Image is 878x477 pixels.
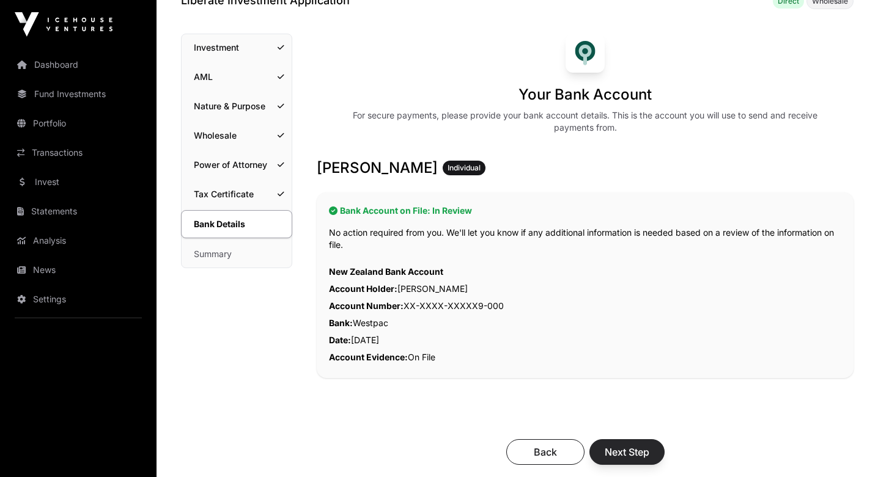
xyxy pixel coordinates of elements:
h1: Your Bank Account [518,85,652,104]
p: New Zealand Bank Account [329,263,841,280]
a: Tax Certificate [182,181,292,208]
a: Settings [10,286,147,313]
a: Dashboard [10,51,147,78]
p: Westpac [329,315,841,332]
img: Liberate [566,34,605,73]
span: Account Number: [329,300,404,311]
a: AML [182,64,292,90]
a: Statements [10,198,147,225]
a: Wholesale [182,122,292,149]
div: For secure payments, please provide your bank account details. This is the account you will use t... [350,109,820,134]
span: Individual [448,163,481,173]
p: [DATE] [329,332,841,349]
h3: [PERSON_NAME] [317,158,854,178]
a: Nature & Purpose [182,93,292,120]
a: Portfolio [10,110,147,137]
iframe: Chat Widget [817,418,878,477]
span: Date: [329,335,351,345]
button: Next Step [589,439,665,465]
a: Summary [182,241,292,268]
a: Power of Attorney [182,151,292,178]
a: Analysis [10,227,147,254]
span: Bank: [329,318,353,328]
a: Transactions [10,139,147,166]
h2: Bank Account on File: In Review [329,205,841,217]
p: XX-XXXX-XXXXX9-000 [329,297,841,315]
span: Next Step [605,445,649,459]
span: Account Holder: [329,283,397,294]
a: News [10,257,147,283]
p: On File [329,349,841,366]
button: Back [506,439,585,465]
p: [PERSON_NAME] [329,280,841,297]
img: Icehouse Ventures Logo [15,12,113,37]
span: Back [522,445,569,459]
a: Invest [10,169,147,195]
span: Account Evidence: [329,352,408,362]
a: Investment [182,34,292,61]
a: Bank Details [181,210,292,238]
p: No action required from you. We'll let you know if any additional information is needed based on ... [329,227,841,251]
a: Fund Investments [10,81,147,107]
